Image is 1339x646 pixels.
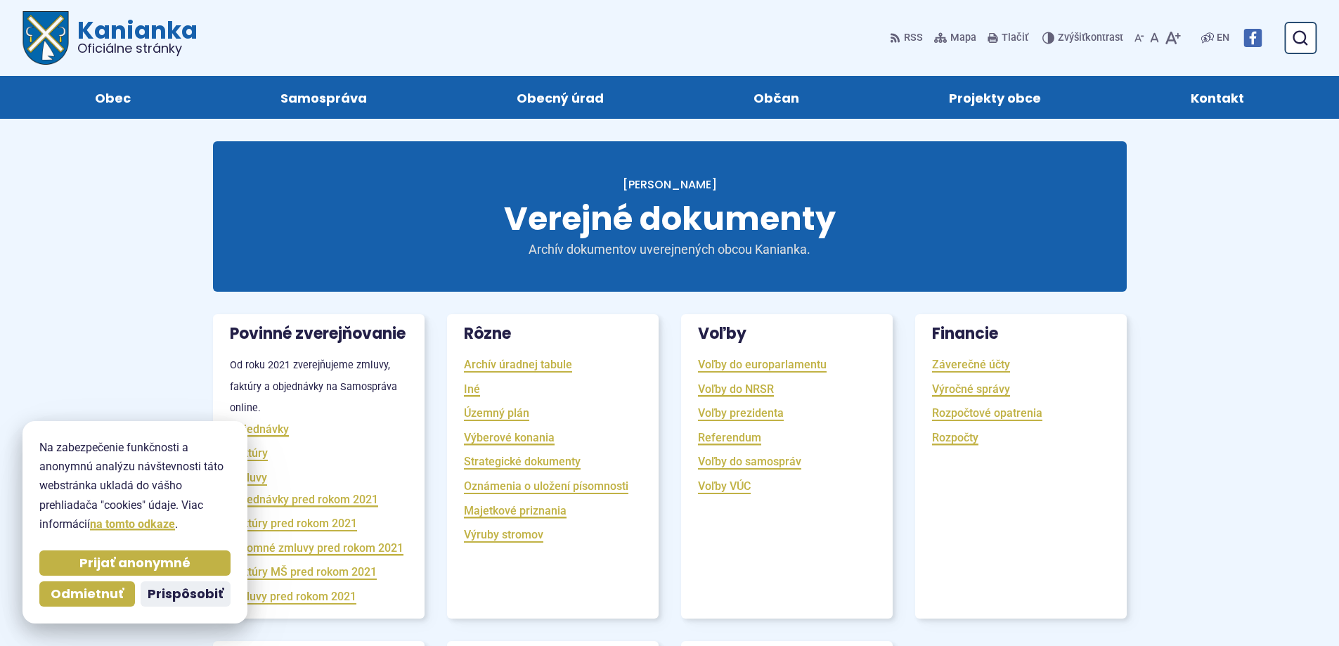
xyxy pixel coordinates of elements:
a: Faktúry [230,445,268,461]
button: Tlačiť [985,23,1031,53]
a: Voľby VÚC [698,478,751,494]
a: Územný plán [464,405,529,421]
a: RSS [890,23,926,53]
a: Objednávky [230,421,289,437]
small: Od roku 2021 zverejňujeme zmluvy, faktúry a objednávky na Samospráva online. [230,359,397,414]
span: Občan [753,76,799,119]
a: Oznámenia o uložení písomnosti [464,478,628,494]
button: Zmenšiť veľkosť písma [1132,23,1147,53]
a: Záverečné účty [932,356,1010,373]
span: Kontakt [1191,76,1244,119]
a: Voľby do NRSR [698,381,774,397]
span: Oficiálne stránky [77,42,198,55]
span: Mapa [950,30,976,46]
a: Výberové konania [464,429,555,446]
p: Archív dokumentov uverejnených obcou Kanianka. [501,242,839,258]
a: Zmluvy pred rokom 2021 [230,588,356,605]
span: Obecný úrad [517,76,604,119]
span: Odmietnuť [51,586,124,602]
a: Majetkové priznania [464,503,567,519]
a: Kontakt [1130,76,1305,119]
span: Obec [95,76,131,119]
h3: Povinné zverejňovanie [213,314,425,354]
a: Rozpočty [932,429,978,446]
a: Výročné správy [932,381,1010,397]
a: Faktúry pred rokom 2021 [230,515,357,531]
a: Objednávky pred rokom 2021 [230,491,378,508]
a: na tomto odkaze [90,517,175,531]
a: Iné [464,381,480,397]
span: Prijať anonymné [79,555,190,571]
a: Mapa [931,23,979,53]
a: Logo Kanianka, prejsť na domovskú stránku. [22,11,198,65]
button: Zvýšiťkontrast [1042,23,1126,53]
a: Výruby stromov [464,527,543,543]
h3: Financie [915,314,1127,354]
a: Voľby do europarlamentu [698,356,827,373]
img: Prejsť na domovskú stránku [22,11,69,65]
a: Obecný úrad [455,76,664,119]
span: kontrast [1058,32,1123,44]
p: Na zabezpečenie funkčnosti a anonymnú analýzu návštevnosti táto webstránka ukladá do vášho prehli... [39,438,231,534]
a: Voľby prezidenta [698,405,784,421]
span: Verejné dokumenty [504,196,836,241]
a: Obec [34,76,191,119]
a: Strategické dokumenty [464,453,581,470]
span: Zvýšiť [1058,32,1085,44]
button: Prijať anonymné [39,550,231,576]
span: Prispôsobiť [148,586,224,602]
span: Projekty obce [949,76,1041,119]
button: Nastaviť pôvodnú veľkosť písma [1147,23,1162,53]
a: Občan [693,76,860,119]
button: Prispôsobiť [141,581,231,607]
a: Nájomné zmluvy pred rokom 2021 [230,540,403,556]
a: Voľby do samospráv [698,453,801,470]
button: Odmietnuť [39,581,135,607]
button: Zväčšiť veľkosť písma [1162,23,1184,53]
a: Zmluvy [230,470,267,486]
a: Rozpočtové opatrenia [932,405,1042,421]
h3: Rôzne [447,314,659,354]
a: EN [1214,30,1232,46]
h3: Voľby [681,314,893,354]
img: Prejsť na Facebook stránku [1243,29,1262,47]
span: Tlačiť [1002,32,1028,44]
a: Samospráva [219,76,427,119]
span: Samospráva [280,76,367,119]
a: [PERSON_NAME] [623,176,717,193]
span: Kanianka [69,18,198,55]
a: Projekty obce [888,76,1102,119]
a: Faktúry MŠ pred rokom 2021 [230,564,377,580]
span: RSS [904,30,923,46]
a: Archív úradnej tabule [464,356,572,373]
span: EN [1217,30,1229,46]
a: Referendum [698,429,761,446]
